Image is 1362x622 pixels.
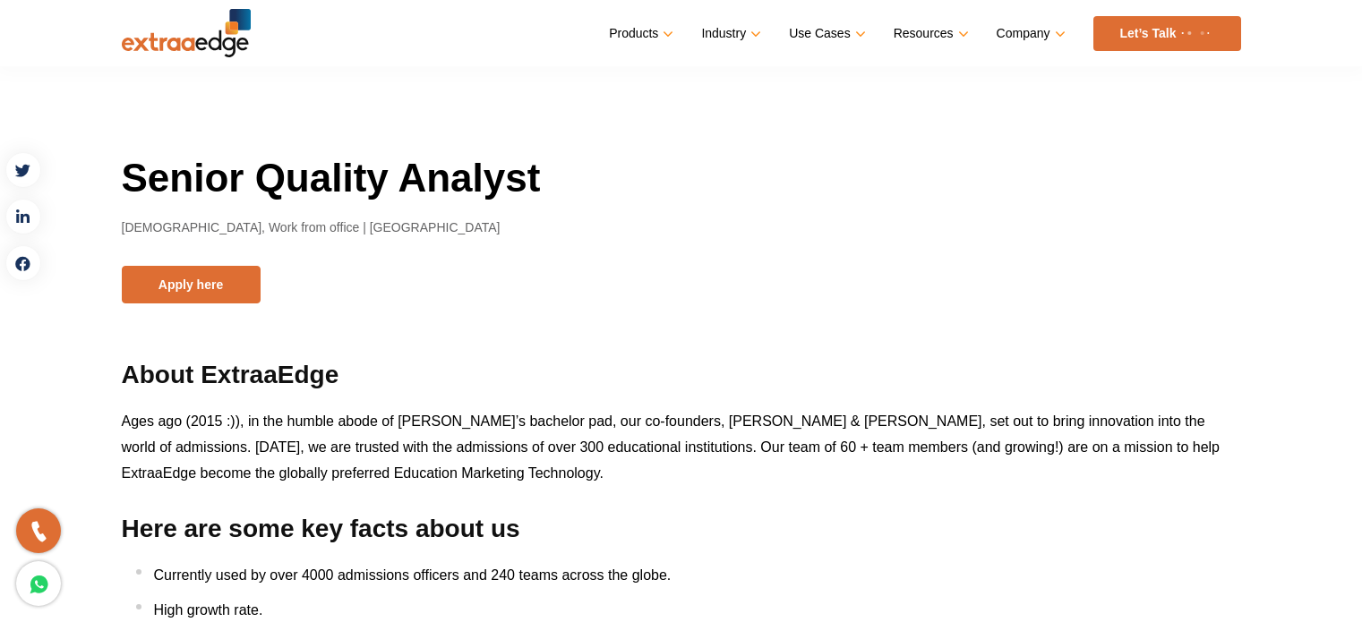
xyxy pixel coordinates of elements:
span: Currently used by over 4000 admissions officers and 240 teams across the globe. [154,567,672,583]
span: Ages ago (2015 :)), in the humble abode of [PERSON_NAME]’s bachelor pad, our co-founders, [PERSON... [122,413,1221,481]
a: twitter [5,152,41,188]
a: Use Cases [789,21,861,47]
a: Resources [894,21,965,47]
a: Products [609,21,670,47]
p: [DEMOGRAPHIC_DATA], Work from office | [GEOGRAPHIC_DATA] [122,217,1241,239]
b: Here are some key facts about us [122,515,520,542]
h1: Senior Quality Analyst [122,152,1241,203]
a: linkedin [5,199,41,234]
button: Apply here [122,266,261,303]
a: facebook [5,245,41,281]
b: About ExtraaEdge [122,361,339,388]
a: Industry [701,21,758,47]
span: High growth rate. [154,602,263,618]
a: Let’s Talk [1093,16,1241,51]
a: Company [997,21,1062,47]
